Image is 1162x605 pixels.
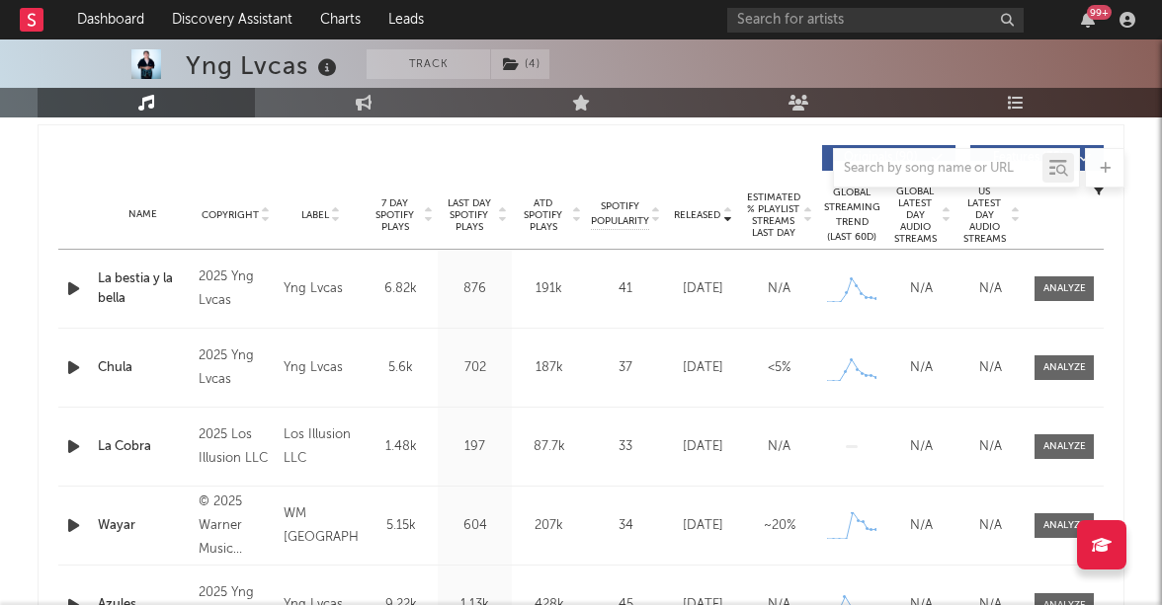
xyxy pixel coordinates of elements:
[199,265,274,313] div: 2025 Yng Lvcas
[591,199,649,229] span: Spotify Popularity
[960,279,1020,299] div: N/A
[367,49,490,79] button: Track
[970,145,1104,171] button: Features(35)
[199,344,274,392] div: 2025 Yng Lvcas
[670,358,736,378] div: [DATE]
[670,516,736,536] div: [DATE]
[443,279,507,299] div: 876
[199,491,274,562] div: © 2025 Warner Music México, S.A. de C.V.
[746,279,812,299] div: N/A
[490,49,550,79] span: ( 4 )
[186,49,342,82] div: Yng Lvcas
[1081,12,1095,28] button: 99+
[591,358,660,378] div: 37
[98,437,189,457] a: La Cobra
[369,358,433,378] div: 5.6k
[591,516,660,536] div: 34
[369,516,433,536] div: 5.15k
[1087,5,1112,20] div: 99 +
[960,358,1020,378] div: N/A
[670,279,736,299] div: [DATE]
[746,358,812,378] div: <5%
[284,423,359,471] div: Los Illusion LLC
[98,358,189,378] a: Chula
[301,209,329,221] span: Label
[517,437,581,457] div: 87.7k
[369,279,433,299] div: 6.82k
[284,356,359,380] div: Yng Lvcas
[517,197,569,233] span: ATD Spotify Plays
[891,186,939,245] span: Global Latest Day Audio Streams
[891,516,951,536] div: N/A
[746,437,812,457] div: N/A
[517,358,581,378] div: 187k
[591,437,660,457] div: 33
[98,516,189,536] a: Wayar
[517,516,581,536] div: 207k
[284,502,359,550] div: WM [GEOGRAPHIC_DATA]
[960,516,1020,536] div: N/A
[822,145,955,171] button: Originals(90)
[98,207,189,222] div: Name
[891,279,951,299] div: N/A
[199,423,274,471] div: 2025 Los Illusion LLC
[834,161,1042,177] input: Search by song name or URL
[746,516,812,536] div: ~ 20 %
[491,49,549,79] button: (4)
[443,516,507,536] div: 604
[746,191,800,239] span: Estimated % Playlist Streams Last Day
[591,279,660,299] div: 41
[960,186,1008,245] span: US Latest Day Audio Streams
[822,186,881,245] div: Global Streaming Trend (Last 60D)
[284,277,359,301] div: Yng Lvcas
[369,197,421,233] span: 7 Day Spotify Plays
[727,8,1024,33] input: Search for artists
[891,437,951,457] div: N/A
[369,437,433,457] div: 1.48k
[443,358,507,378] div: 702
[443,197,495,233] span: Last Day Spotify Plays
[674,209,720,221] span: Released
[98,269,189,308] a: La bestia y la bella
[670,437,736,457] div: [DATE]
[443,437,507,457] div: 197
[517,279,581,299] div: 191k
[960,437,1020,457] div: N/A
[202,209,259,221] span: Copyright
[891,358,951,378] div: N/A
